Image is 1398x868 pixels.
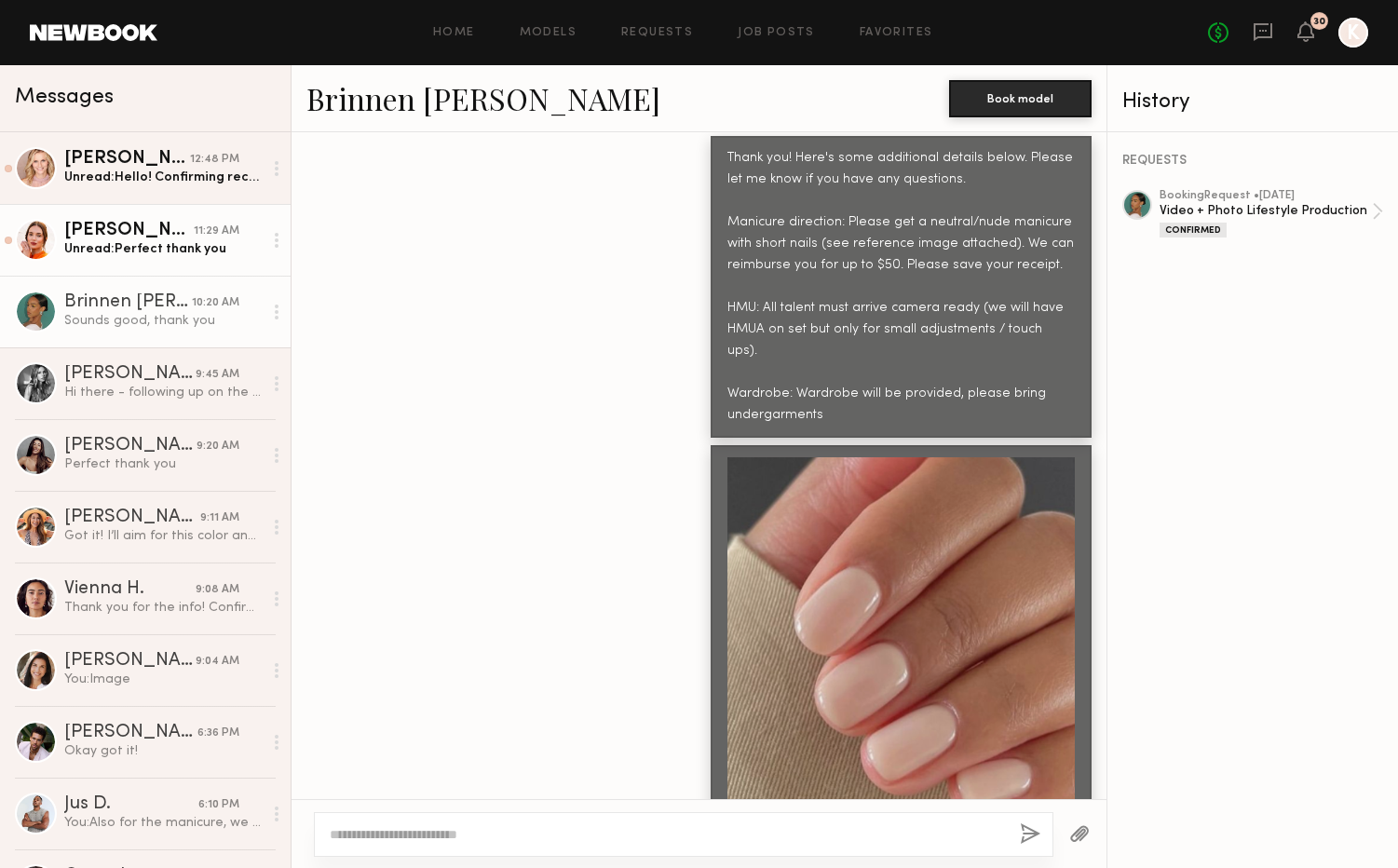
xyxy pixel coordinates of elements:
div: [PERSON_NAME] [64,437,197,455]
div: 6:10 PM [198,796,239,814]
div: 9:20 AM [197,438,239,455]
a: Job Posts [738,27,815,39]
div: You: Also for the manicure, we can reimburse up to $40, please save your receipt. Thanks! [64,814,263,832]
div: You: Image [64,671,263,688]
div: [PERSON_NAME] [64,724,197,742]
span: Messages [15,87,114,108]
div: [PERSON_NAME] [64,365,196,384]
div: REQUESTS [1122,155,1383,168]
div: Unread: Perfect thank you [64,240,263,258]
div: Confirmed [1160,223,1227,237]
div: 30 [1313,17,1325,27]
div: Jus D. [64,795,198,814]
a: Requests [621,27,693,39]
div: Video + Photo Lifestyle Production [1160,202,1372,220]
div: 11:29 AM [194,223,239,240]
div: 12:48 PM [190,151,239,169]
div: History [1122,91,1383,113]
a: Home [433,27,475,39]
div: [PERSON_NAME] [64,652,196,671]
a: Favorites [860,27,933,39]
div: 6:36 PM [197,725,239,742]
div: Vienna H. [64,580,196,599]
div: Thank you for the info! Confirming [64,599,263,617]
div: [PERSON_NAME] [64,222,194,240]
div: [PERSON_NAME] [64,150,190,169]
div: 10:20 AM [192,294,239,312]
div: Got it! I’ll aim for this color and keep the receipt. Thank you. [64,527,263,545]
div: Perfect thank you [64,455,263,473]
div: Thank you! Here's some additional details below. Please let me know if you have any questions. Ma... [727,148,1075,426]
div: booking Request • [DATE] [1160,190,1372,202]
div: [PERSON_NAME] [64,509,200,527]
div: Hi there - following up on the above. Thank you! [64,384,263,401]
a: Brinnen [PERSON_NAME] [306,78,660,118]
div: Okay got it! [64,742,263,760]
a: Book model [949,89,1092,105]
div: 9:08 AM [196,581,239,599]
a: K [1338,18,1368,47]
div: Brinnen [PERSON_NAME] [64,293,192,312]
a: bookingRequest •[DATE]Video + Photo Lifestyle ProductionConfirmed [1160,190,1383,237]
div: Sounds good, thank you [64,312,263,330]
a: Models [520,27,577,39]
div: 9:04 AM [196,653,239,671]
div: 9:11 AM [200,509,239,527]
div: 9:45 AM [196,366,239,384]
div: Unread: Hello! Confirming receipt! Ok, sounds good. Thank you! [64,169,263,186]
button: Book model [949,80,1092,117]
